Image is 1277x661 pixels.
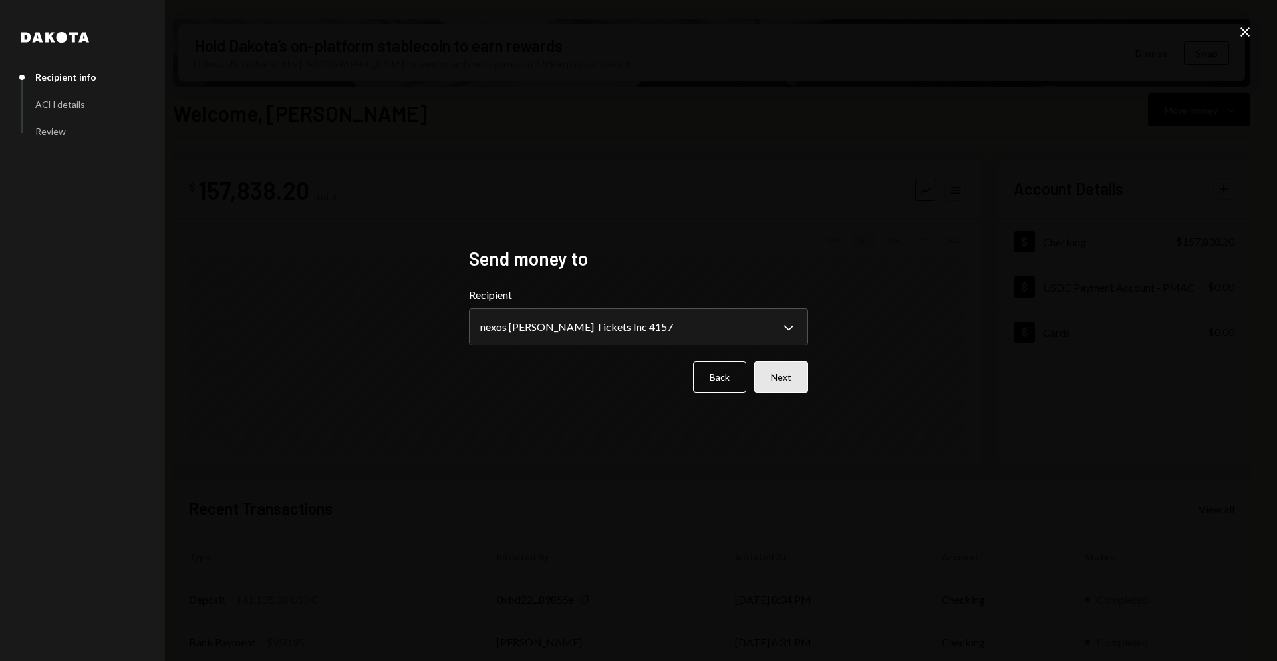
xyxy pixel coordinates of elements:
button: Recipient [469,308,808,345]
label: Recipient [469,287,808,303]
div: Recipient info [35,71,96,83]
div: ACH details [35,99,85,110]
div: Review [35,126,66,137]
button: Next [754,361,808,393]
h2: Send money to [469,246,808,272]
button: Back [693,361,746,393]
